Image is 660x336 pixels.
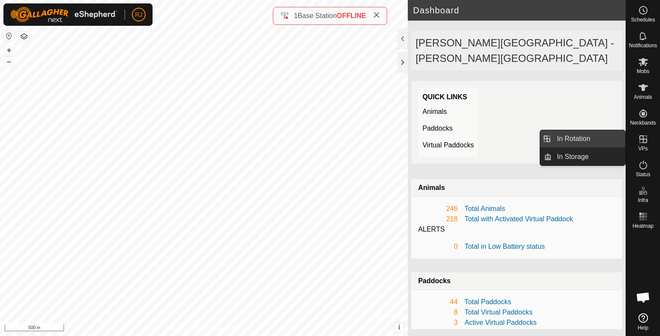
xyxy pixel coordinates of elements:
[19,31,29,42] button: Map Layers
[630,284,656,310] div: Open chat
[4,56,14,67] button: –
[634,95,652,100] span: Animals
[464,298,511,305] a: Total Paddocks
[626,310,660,334] a: Help
[418,318,458,328] div: 3
[540,130,625,147] li: In Rotation
[464,243,545,250] a: Total in Low Battery status
[557,152,589,162] span: In Storage
[638,325,648,330] span: Help
[418,297,458,307] div: 44
[422,93,467,101] strong: Quick Links
[4,31,14,41] button: Reset Map
[552,148,625,165] a: In Storage
[422,141,474,149] a: Virtual Paddocks
[418,204,458,214] div: 246
[294,12,298,19] span: 1
[464,205,505,212] a: Total Animals
[418,241,458,252] div: 0
[413,5,626,15] h2: Dashboard
[630,120,656,125] span: Neckbands
[418,307,458,318] div: 8
[638,146,648,151] span: VPs
[170,325,202,333] a: Privacy Policy
[418,214,458,224] div: 218
[418,277,451,284] strong: Paddocks
[394,323,404,332] button: i
[636,172,650,177] span: Status
[464,215,573,223] a: Total with Activated Virtual Paddock
[631,17,655,22] span: Schedules
[422,108,447,115] a: Animals
[298,12,337,19] span: Base Station
[418,184,445,191] strong: Animals
[638,198,648,203] span: Infra
[464,309,532,316] a: Total Virtual Paddocks
[398,324,400,331] span: i
[337,12,366,19] span: OFFLINE
[135,10,142,19] span: RJ
[632,223,654,229] span: Heatmap
[540,148,625,165] li: In Storage
[557,134,590,144] span: In Rotation
[418,224,615,235] div: ALERTS
[212,325,238,333] a: Contact Us
[629,43,657,48] span: Notifications
[552,130,625,147] a: In Rotation
[411,31,622,70] div: [PERSON_NAME][GEOGRAPHIC_DATA] - [PERSON_NAME][GEOGRAPHIC_DATA]
[464,319,537,326] a: Active Virtual Paddocks
[637,69,649,74] span: Mobs
[4,45,14,55] button: +
[422,125,452,132] a: Paddocks
[10,7,118,22] img: Gallagher Logo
